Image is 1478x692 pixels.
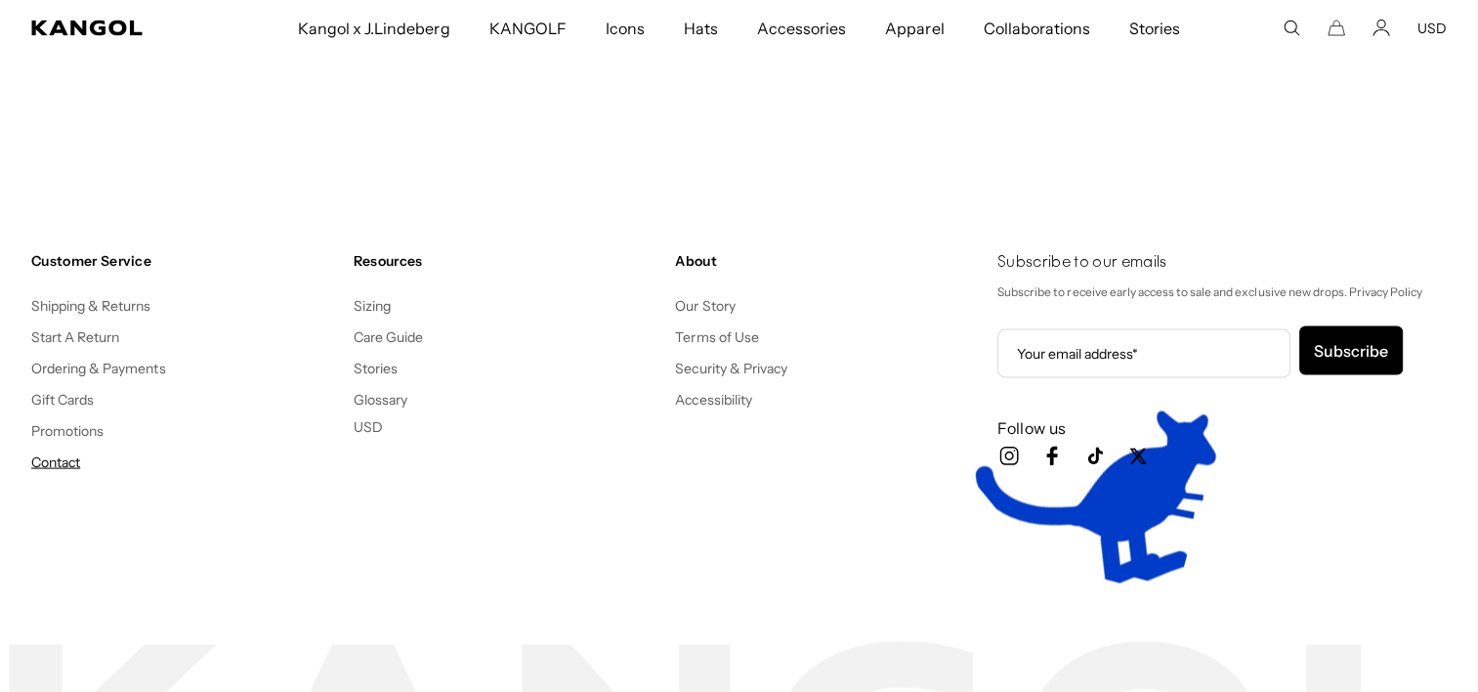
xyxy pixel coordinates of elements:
button: Cart [1328,20,1345,37]
a: Promotions [31,422,104,440]
p: Subscribe to receive early access to sale and exclusive new drops. Privacy Policy [997,281,1447,303]
h3: Follow us [997,417,1447,439]
a: Gift Cards [31,391,94,409]
button: USD [354,418,383,436]
summary: Search here [1283,20,1300,37]
h4: Customer Service [31,252,338,270]
a: Care Guide [354,328,423,346]
a: Terms of Use [675,328,758,346]
a: Security & Privacy [675,360,787,377]
button: USD [1417,20,1447,37]
a: Kangol [31,21,196,36]
a: Ordering & Payments [31,360,166,377]
a: Sizing [354,297,391,315]
a: Shipping & Returns [31,297,151,315]
a: Contact [31,454,80,471]
a: Account [1372,20,1390,37]
h4: About [675,252,982,270]
a: Start A Return [31,328,119,346]
button: Subscribe [1299,326,1403,375]
h4: Resources [354,252,660,270]
a: Our Story [675,297,735,315]
h4: Subscribe to our emails [997,252,1447,274]
a: Stories [354,360,398,377]
a: Accessibility [675,391,751,409]
a: Glossary [354,391,407,409]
